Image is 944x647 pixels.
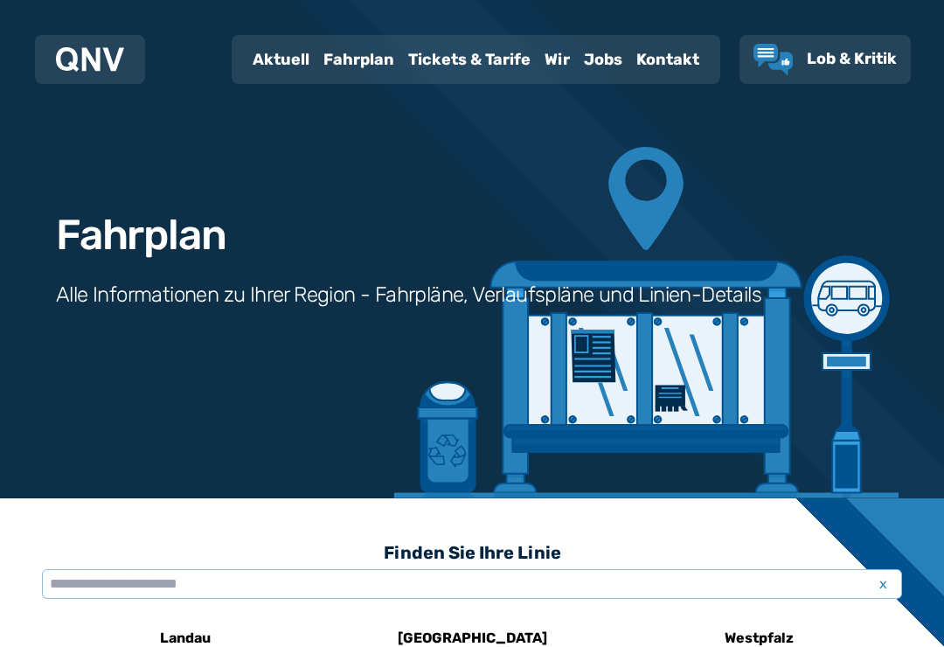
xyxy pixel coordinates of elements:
[538,37,577,82] a: Wir
[401,37,538,82] a: Tickets & Tarife
[316,37,401,82] a: Fahrplan
[246,37,316,82] a: Aktuell
[56,214,226,256] h1: Fahrplan
[629,37,706,82] a: Kontakt
[56,281,761,309] h3: Alle Informationen zu Ihrer Region - Fahrpläne, Verlaufspläne und Linien-Details
[807,49,897,68] span: Lob & Kritik
[577,37,629,82] a: Jobs
[56,42,124,77] a: QNV Logo
[56,47,124,72] img: QNV Logo
[871,574,895,595] span: x
[42,533,902,572] h3: Finden Sie Ihre Linie
[753,44,897,75] a: Lob & Kritik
